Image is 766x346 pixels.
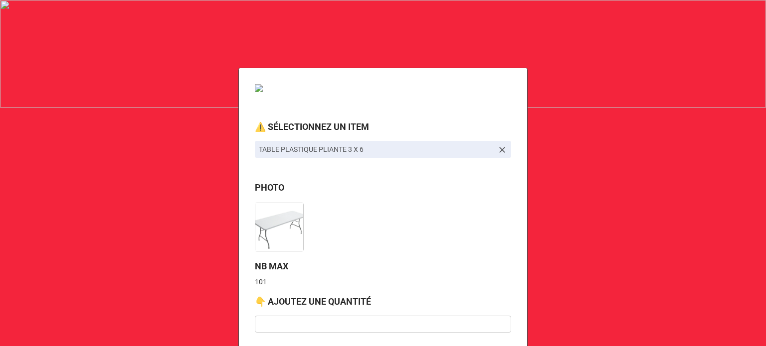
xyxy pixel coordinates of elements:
[255,120,369,134] label: ⚠️ SÉLECTIONNEZ UN ITEM
[259,144,493,154] p: TABLE PLASTIQUE PLIANTE 3 X 6
[255,261,288,271] b: NB MAX
[255,203,303,251] img: q_uCGdlkN-caKgnvL3JrT3cfySL9z--baTo5JkyYyBw
[255,295,371,309] label: 👇 AJOUTEZ UNE QUANTITÉ
[255,84,355,92] img: VSJ_SERV_LOIS_SPORT_DEV_SOC.png
[255,277,511,287] p: 101
[255,182,284,193] b: PHOTO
